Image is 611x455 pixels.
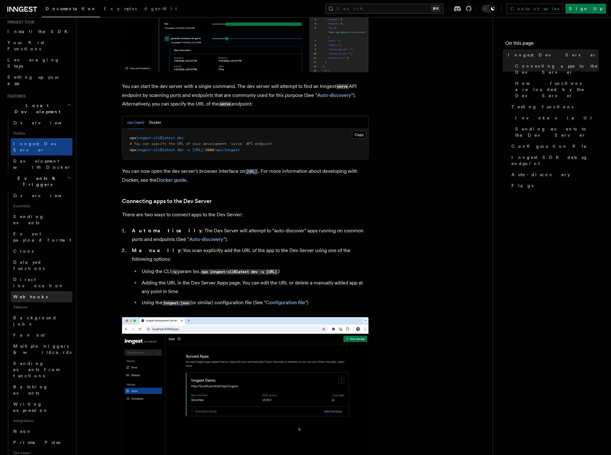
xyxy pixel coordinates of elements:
[104,6,137,11] span: Examples
[515,126,599,138] span: Sending events to the Dev Server
[509,141,599,152] a: Configuration file
[214,148,240,152] span: /api/inngest
[7,29,71,34] span: Install the SDK
[13,429,32,434] span: Neon
[266,300,305,305] a: Configuration file
[511,183,533,189] span: Flags
[11,381,72,399] a: Batching events
[511,104,573,110] span: Testing functions
[171,269,178,275] code: -u
[132,247,181,253] strong: Manually
[13,141,66,152] span: Inngest Dev Server
[352,131,366,139] button: Copy
[5,94,26,99] span: Features
[130,136,136,140] span: npx
[11,437,72,448] a: Prisma Pulse
[100,2,141,17] a: Examples
[482,5,496,12] button: Toggle dark mode
[11,312,72,329] a: Background jobs
[13,277,64,288] span: Direct invocation
[11,358,72,381] a: Sending events from functions
[5,175,67,188] span: Events & Triggers
[13,231,71,242] span: Event payload format
[509,101,599,112] a: Testing functions
[162,300,190,306] code: inngest.json
[177,136,184,140] span: dev
[245,169,258,174] code: [URL]
[13,193,77,198] span: Overview
[205,148,214,152] span: 3000
[140,267,369,276] li: Using the CLI param (ex. )
[507,4,563,14] a: Contact sales
[325,4,444,14] button: Search...⌘K
[11,211,72,228] a: Sending events
[13,402,48,413] span: Writing expression
[7,40,44,51] span: Your first Functions
[509,152,599,169] a: Inngest SDK debug endpoint
[511,143,587,149] span: Configuration file
[7,57,59,68] span: Leveraging Steps
[13,120,77,125] span: Overview
[11,302,72,312] span: Patterns
[11,291,72,302] a: Webhooks
[192,148,205,152] span: [URL]:
[149,116,161,129] button: Docker
[5,173,72,190] button: Events & Triggers
[13,214,44,225] span: Sending events
[11,201,72,211] span: Essentials
[11,190,72,201] a: Overview
[132,228,202,234] strong: Automatically
[513,123,599,141] a: Sending events to the Dev Server
[219,101,232,107] code: serve
[11,155,72,173] a: Development with Docker
[140,279,369,296] li: Adding the URL in the Dev Server Apps page. You can edit the URL or delete a manually added app a...
[509,169,599,180] a: Auto-discovery
[122,167,369,184] p: You can now open the dev server's browser interface on . For more information about developing wi...
[11,257,72,274] a: Delayed functions
[5,37,72,54] a: Your first Functions
[11,426,72,437] a: Neon
[245,168,258,174] a: [URL]
[13,159,71,170] span: Development with Docker
[513,60,599,78] a: Connecting apps to the Dev Server
[13,384,48,395] span: Batching events
[515,80,599,99] span: How functions are loaded by the Dev Server
[5,54,72,72] a: Leveraging Steps
[189,236,223,242] a: Auto-discovery
[5,72,72,89] a: Setting up your app
[11,138,72,155] a: Inngest Dev Server
[515,63,599,75] span: Connecting apps to the Dev Server
[511,172,570,178] span: Auto-discovery
[136,148,175,152] span: inngest-cli@latest
[11,416,72,426] span: Integrations
[130,246,369,307] li: : You scan explicitly add the URL of the app to the Dev Server using one of the following options:
[13,315,57,326] span: Background jobs
[144,6,177,11] span: AgentKit
[13,361,59,378] span: Sending events from functions
[141,2,181,17] a: AgentKit
[13,440,61,445] span: Prisma Pulse
[13,333,45,337] span: Fan out
[431,6,440,12] kbd: ⌘K
[11,228,72,246] a: Event payload format
[5,102,67,115] span: Local Development
[177,148,184,152] span: dev
[11,341,72,358] a: Multiple triggers & wildcards
[130,148,136,152] span: npx
[565,4,606,14] a: Sign Up
[13,294,48,299] span: Webhooks
[513,112,599,123] a: Invoke via UI
[11,246,72,257] a: Crons
[13,260,45,271] span: Delayed functions
[122,197,212,205] a: Connecting apps to the Dev Server
[13,249,34,254] span: Crons
[511,154,599,167] span: Inngest SDK debug endpoint
[122,82,369,109] p: You can start the dev server with a single command. The dev server will attempt to find an Innges...
[336,84,349,89] code: serve
[140,298,369,307] li: Using the (or similar) configuration file (See " ")
[46,6,96,11] span: Documentation
[130,226,369,244] li: : The Dev Server will attempt to "auto-discover" apps running on common ports and endpoints (See ...
[505,49,599,60] a: Inngest Dev Server
[130,142,272,146] span: # You can specify the URL of your development `serve` API endpoint
[186,148,190,152] span: -u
